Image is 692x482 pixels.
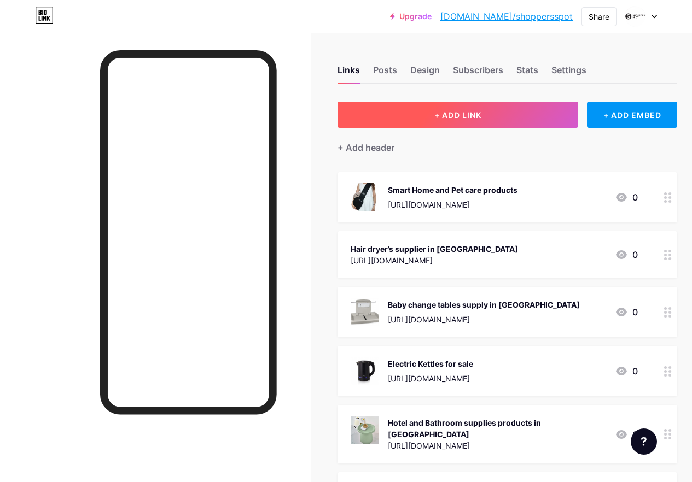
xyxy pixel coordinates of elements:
div: 0 [615,428,638,441]
img: Baby change tables supply in Australia [351,298,379,326]
img: Smart Home and Pet care products [351,183,379,211]
div: Electric Kettles for sale [388,358,473,369]
div: + Add header [338,141,394,154]
img: shoppersspot [625,6,646,27]
div: Baby change tables supply in [GEOGRAPHIC_DATA] [388,299,580,310]
div: Settings [551,63,586,83]
div: [URL][DOMAIN_NAME] [388,199,517,210]
button: + ADD LINK [338,102,578,128]
img: Electric Kettles for sale [351,357,379,385]
div: Smart Home and Pet care products [388,184,517,196]
div: [URL][DOMAIN_NAME] [388,440,606,451]
div: 0 [615,365,638,378]
div: [URL][DOMAIN_NAME] [388,373,473,384]
div: Posts [373,63,397,83]
a: [DOMAIN_NAME]/shoppersspot [440,10,573,23]
div: Subscribers [453,63,503,83]
div: [URL][DOMAIN_NAME] [351,255,518,266]
span: + ADD LINK [434,110,481,120]
div: 0 [615,248,638,261]
div: 0 [615,191,638,204]
div: [URL][DOMAIN_NAME] [388,314,580,325]
div: Design [410,63,440,83]
div: Share [589,11,609,22]
a: Upgrade [390,12,432,21]
img: Hotel and Bathroom supplies products in Australia [351,416,379,444]
div: Links [338,63,360,83]
div: Hair dryer’s supplier in [GEOGRAPHIC_DATA] [351,243,518,255]
div: Stats [516,63,538,83]
div: Hotel and Bathroom supplies products in [GEOGRAPHIC_DATA] [388,417,606,440]
div: + ADD EMBED [587,102,677,128]
div: 0 [615,305,638,319]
